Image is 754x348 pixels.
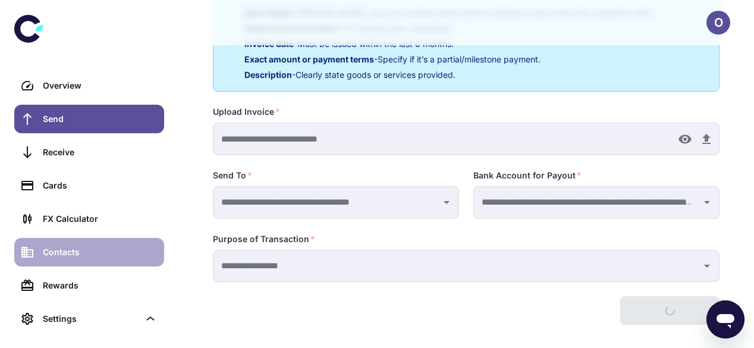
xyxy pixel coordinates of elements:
div: Receive [43,146,157,159]
div: Overview [43,79,157,92]
span: Description [244,70,292,80]
a: Rewards [14,271,164,300]
span: Exact amount or payment terms [244,54,374,64]
div: Rewards [43,279,157,292]
div: Cards [43,179,157,192]
a: Contacts [14,238,164,267]
div: Contacts [43,246,157,259]
a: FX Calculator [14,205,164,233]
a: Cards [14,171,164,200]
a: Send [14,105,164,133]
div: FX Calculator [43,212,157,225]
iframe: Button to launch messaging window [706,300,744,338]
label: Upload Invoice [213,106,280,118]
p: - Specify if it’s a partial/milestone payment. [244,53,654,66]
p: - Clearly state goods or services provided. [244,68,654,81]
a: Receive [14,138,164,167]
div: Send [43,112,157,126]
label: Send To [213,170,252,181]
a: Overview [14,71,164,100]
button: O [706,11,730,35]
div: Settings [14,305,164,333]
div: Settings [43,312,139,325]
label: Purpose of Transaction [213,233,315,245]
label: Bank Account for Payout [473,170,582,181]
